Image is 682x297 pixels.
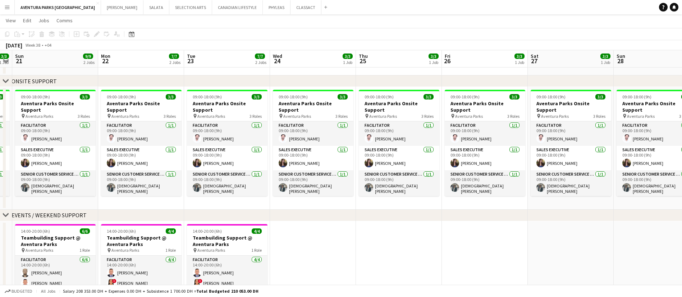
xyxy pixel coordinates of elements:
button: CLASSACT [290,0,321,14]
span: View [6,17,16,24]
app-card-role: Senior Customer Service Representative1/109:00-18:00 (9h)[DEMOGRAPHIC_DATA][PERSON_NAME] [101,170,182,197]
app-card-role: Senior Customer Service Representative1/109:00-18:00 (9h)[DEMOGRAPHIC_DATA][PERSON_NAME] [15,170,96,197]
span: ! [198,279,202,283]
span: 1 Role [79,247,90,253]
span: 1 Role [251,247,262,253]
app-job-card: 09:00-18:00 (9h)3/3Aventura Parks Onsite Support Aventura Parks3 RolesFacilitator1/109:00-18:00 (... [445,90,525,196]
app-card-role: Senior Customer Service Representative1/109:00-18:00 (9h)[DEMOGRAPHIC_DATA][PERSON_NAME] [273,170,353,197]
span: 3 Roles [250,113,262,119]
span: Aventura Parks [111,247,139,253]
app-job-card: 09:00-18:00 (9h)3/3Aventura Parks Onsite Support Aventura Parks3 RolesFacilitator1/109:00-18:00 (... [531,90,611,196]
app-job-card: 09:00-18:00 (9h)3/3Aventura Parks Onsite Support Aventura Parks3 RolesFacilitator1/109:00-18:00 (... [187,90,267,196]
h3: Aventura Parks Onsite Support [15,100,96,113]
app-card-role: Facilitator1/109:00-18:00 (9h)[PERSON_NAME] [15,121,96,146]
div: ONSITE SUPPORT [12,78,57,85]
span: 3/3 [252,94,262,99]
span: 7/7 [255,54,265,59]
span: Thu [359,53,368,59]
app-card-role: Facilitator1/109:00-18:00 (9h)[PERSON_NAME] [187,121,267,146]
span: Sun [15,53,24,59]
app-card-role: Sales Executive1/109:00-18:00 (9h)[PERSON_NAME] [445,146,525,170]
app-card-role: Facilitator1/109:00-18:00 (9h)[PERSON_NAME] [101,121,182,146]
span: 09:00-18:00 (9h) [536,94,566,99]
span: Sun [617,53,625,59]
div: 09:00-18:00 (9h)3/3Aventura Parks Onsite Support Aventura Parks3 RolesFacilitator1/109:00-18:00 (... [101,90,182,196]
h3: Teambuilding Support @ Aventura Parks [15,235,96,247]
span: Aventura Parks [197,113,225,119]
span: 14:00-20:00 (6h) [107,228,136,234]
span: 09:00-18:00 (9h) [365,94,394,99]
span: Wed [273,53,282,59]
span: 6/6 [80,228,90,234]
div: [DATE] [6,42,22,49]
span: 09:00-18:00 (9h) [193,94,222,99]
a: Edit [20,16,34,25]
span: 9/9 [83,54,93,59]
span: 4/4 [252,228,262,234]
span: 3 Roles [507,113,519,119]
h3: Aventura Parks Onsite Support [531,100,611,113]
span: Fri [445,53,450,59]
app-card-role: Sales Executive1/109:00-18:00 (9h)[PERSON_NAME] [531,146,611,170]
span: Aventura Parks [283,113,311,119]
app-job-card: 09:00-18:00 (9h)3/3Aventura Parks Onsite Support Aventura Parks3 RolesFacilitator1/109:00-18:00 (... [359,90,439,196]
span: Comms [56,17,73,24]
span: 3 Roles [421,113,434,119]
span: 14:00-20:00 (6h) [21,228,50,234]
span: Edit [23,17,31,24]
span: 26 [444,57,450,65]
span: 24 [272,57,282,65]
span: ! [112,279,116,283]
span: Aventura Parks [369,113,397,119]
span: 14:00-20:00 (6h) [193,228,222,234]
app-card-role: Senior Customer Service Representative1/109:00-18:00 (9h)[DEMOGRAPHIC_DATA][PERSON_NAME] [445,170,525,197]
span: 3/3 [80,94,90,99]
h3: Aventura Parks Onsite Support [273,100,353,113]
span: Sat [531,53,539,59]
div: 2 Jobs [169,60,180,65]
span: Aventura Parks [111,113,139,119]
span: 22 [100,57,110,65]
h3: Aventura Parks Onsite Support [359,100,439,113]
span: 09:00-18:00 (9h) [279,94,308,99]
div: Salary 208 353.00 DH + Expenses 0.00 DH + Subsistence 1 700.00 DH = [63,288,258,294]
span: 23 [186,57,195,65]
span: Aventura Parks [26,247,53,253]
span: Jobs [38,17,49,24]
span: 27 [530,57,539,65]
span: 3/3 [424,94,434,99]
span: 09:00-18:00 (9h) [21,94,50,99]
app-card-role: Facilitator1/109:00-18:00 (9h)[PERSON_NAME] [531,121,611,146]
app-card-role: Senior Customer Service Representative1/109:00-18:00 (9h)[DEMOGRAPHIC_DATA][PERSON_NAME] [531,170,611,197]
span: 3/3 [595,94,605,99]
span: Week 38 [24,42,42,48]
span: 3 Roles [335,113,348,119]
app-card-role: Sales Executive1/109:00-18:00 (9h)[PERSON_NAME] [187,146,267,170]
a: Comms [54,16,75,25]
span: 3/3 [509,94,519,99]
span: 3/3 [343,54,353,59]
app-card-role: Sales Executive1/109:00-18:00 (9h)[PERSON_NAME] [273,146,353,170]
span: 7/7 [169,54,179,59]
button: PHYLEAS [263,0,290,14]
h3: Teambuilding Support @ Aventura Parks [101,235,182,247]
span: 3 Roles [78,113,90,119]
app-card-role: Senior Customer Service Representative1/109:00-18:00 (9h)[DEMOGRAPHIC_DATA][PERSON_NAME] [359,170,439,197]
app-card-role: Facilitator1/109:00-18:00 (9h)[PERSON_NAME] [273,121,353,146]
div: 1 Job [343,60,352,65]
div: 1 Job [429,60,438,65]
app-job-card: 09:00-18:00 (9h)3/3Aventura Parks Onsite Support Aventura Parks3 RolesFacilitator1/109:00-18:00 (... [15,90,96,196]
span: Mon [101,53,110,59]
button: Budgeted [4,287,33,295]
span: 09:00-18:00 (9h) [107,94,136,99]
button: AVENTURA PARKS [GEOGRAPHIC_DATA] [15,0,101,14]
div: +04 [45,42,51,48]
h3: Aventura Parks Onsite Support [445,100,525,113]
app-card-role: Sales Executive1/109:00-18:00 (9h)[PERSON_NAME] [359,146,439,170]
span: Aventura Parks [541,113,569,119]
a: View [3,16,19,25]
span: All jobs [40,288,57,294]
